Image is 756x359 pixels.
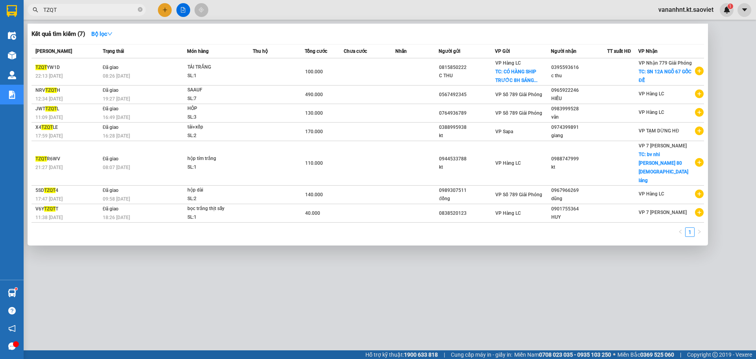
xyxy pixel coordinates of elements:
span: Đã giao [103,125,119,130]
li: 1 [685,227,695,237]
div: 0983999528 [551,105,607,113]
span: 19:27 [DATE] [103,96,130,102]
img: logo-vxr [7,5,17,17]
div: SL: 1 [187,213,246,222]
div: 0388995938 [439,123,495,132]
span: TZQT [45,106,57,112]
div: 0988747999 [551,155,607,163]
span: 12:34 [DATE] [35,96,63,102]
span: VP Hàng LC [495,60,521,66]
li: Next Page [695,227,704,237]
span: VP Số 789 Giải Phóng [495,192,542,197]
span: Thu hộ [253,48,268,54]
span: TZQT [44,206,56,212]
span: 09:58 [DATE] [103,196,130,202]
div: SL: 2 [187,132,246,140]
span: VP Số 789 Giải Phóng [495,110,542,116]
span: 17:59 [DATE] [35,133,63,139]
span: 16:49 [DATE] [103,115,130,120]
div: 0838520123 [439,209,495,218]
span: VP 7 [PERSON_NAME] [639,210,687,215]
span: VP 7 [PERSON_NAME] [639,143,687,149]
span: VP Hàng LC [495,160,521,166]
div: C THU [439,72,495,80]
div: kt [551,163,607,171]
span: TZQT [35,156,47,162]
span: VP Hàng LC [495,210,521,216]
div: SL: 2 [187,195,246,203]
img: solution-icon [8,91,16,99]
div: HUY [551,213,607,221]
span: question-circle [8,307,16,314]
span: 170.000 [305,129,323,134]
div: 0395593616 [551,63,607,72]
div: SL: 1 [187,72,246,80]
span: Món hàng [187,48,209,54]
span: TZQT [44,188,56,193]
span: VP Hàng LC [639,110,664,115]
span: VP Hàng LC [639,91,664,97]
h3: Kết quả tìm kiếm ( 7 ) [31,30,85,38]
span: notification [8,325,16,332]
span: 11:09 [DATE] [35,115,63,120]
span: 130.000 [305,110,323,116]
span: plus-circle [695,108,704,117]
span: VP Số 789 Giải Phóng [495,92,542,97]
span: TC: CÓ HÀNG SHIP TRƯỚC 8H SÁNG... [495,69,537,83]
span: 110.000 [305,160,323,166]
span: Đã giao [103,188,119,193]
div: 0567492345 [439,91,495,99]
span: 100.000 [305,69,323,74]
div: JWT L [35,105,100,113]
span: Đã giao [103,206,119,212]
span: close-circle [138,7,143,12]
span: 08:07 [DATE] [103,165,130,170]
div: YW1D [35,63,100,72]
span: 22:13 [DATE] [35,73,63,79]
div: SL: 3 [187,113,246,122]
button: left [676,227,685,237]
div: hộp dài [187,186,246,195]
div: 0967966269 [551,186,607,195]
div: 0965922246 [551,86,607,95]
div: 0901755364 [551,205,607,213]
span: plus-circle [695,89,704,98]
span: plus-circle [695,208,704,217]
span: 40.000 [305,210,320,216]
span: down [107,31,113,37]
span: VP Sapa [495,129,513,134]
span: Đã giao [103,156,119,162]
div: V6Y T [35,205,100,213]
span: [PERSON_NAME] [35,48,72,54]
span: 140.000 [305,192,323,197]
span: TZQT [45,87,57,93]
div: HÔP [187,104,246,113]
div: 0989307511 [439,186,495,195]
div: SAAUF [187,86,246,95]
div: đồng [439,195,495,203]
span: plus-circle [695,126,704,135]
div: kt [439,163,495,171]
div: HIẾU [551,95,607,103]
div: TẢI TRẮNG [187,63,246,72]
span: Trạng thái [103,48,124,54]
span: Đã giao [103,87,119,93]
span: 11:38 [DATE] [35,215,63,220]
li: Previous Page [676,227,685,237]
span: search [33,7,38,13]
span: 08:26 [DATE] [103,73,130,79]
div: dũng [551,195,607,203]
button: right [695,227,704,237]
div: NRV H [35,86,100,95]
span: message [8,342,16,350]
div: bọc trắng thịt sấy [187,205,246,213]
span: 18:26 [DATE] [103,215,130,220]
div: hộp tím trắng [187,154,246,163]
span: plus-circle [695,190,704,198]
div: X4 LE [35,123,100,132]
a: 1 [686,228,694,236]
div: 0944533788 [439,155,495,163]
span: plus-circle [695,67,704,75]
span: TZQT [41,125,53,130]
span: TC: bv nhi [PERSON_NAME] 80 [DEMOGRAPHIC_DATA] láng [639,152,688,183]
